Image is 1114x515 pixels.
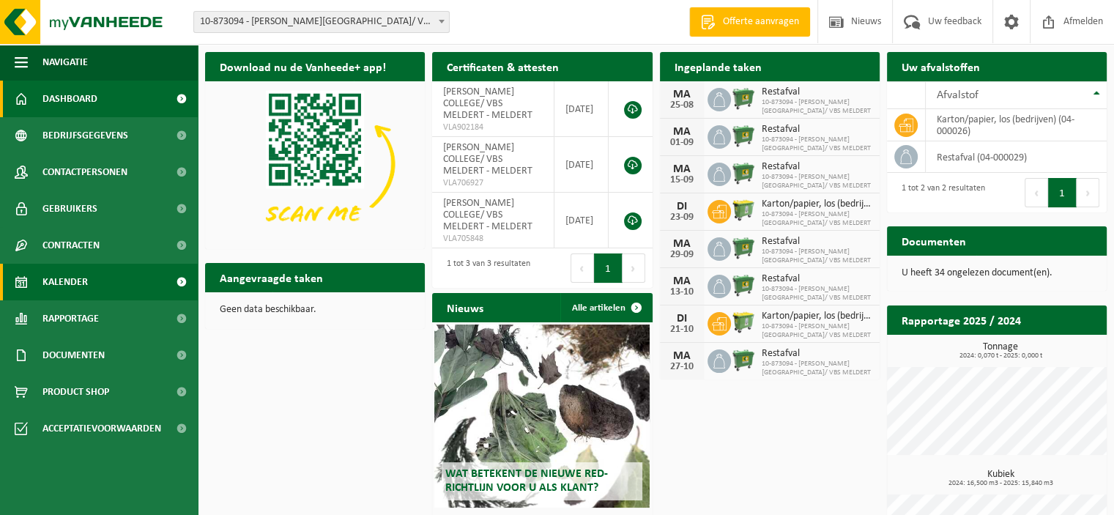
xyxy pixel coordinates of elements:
div: MA [667,89,697,100]
span: 10-873094 - [PERSON_NAME][GEOGRAPHIC_DATA]/ VBS MELDERT [762,322,872,340]
div: 1 tot 2 van 2 resultaten [894,177,985,209]
div: MA [667,275,697,287]
div: 25-08 [667,100,697,111]
div: 1 tot 3 van 3 resultaten [439,252,530,284]
a: Alle artikelen [560,293,651,322]
div: 23-09 [667,212,697,223]
td: karton/papier, los (bedrijven) (04-000026) [926,109,1107,141]
span: VLA902184 [443,122,543,133]
div: 13-10 [667,287,697,297]
span: Restafval [762,124,872,136]
img: WB-0660-HPE-GN-04 [731,235,756,260]
div: 01-09 [667,138,697,148]
div: DI [667,313,697,325]
h3: Kubiek [894,470,1107,487]
button: Next [623,253,645,283]
h3: Tonnage [894,342,1107,360]
span: Documenten [42,337,105,374]
div: 27-10 [667,362,697,372]
img: WB-0660-HPE-GN-51 [731,310,756,335]
img: WB-0660-HPE-GN-04 [731,160,756,185]
img: Download de VHEPlus App [205,81,425,246]
h2: Uw afvalstoffen [887,52,995,81]
h2: Documenten [887,226,981,255]
button: Next [1077,178,1099,207]
a: Wat betekent de nieuwe RED-richtlijn voor u als klant? [434,325,650,508]
span: Afvalstof [937,89,979,101]
span: Rapportage [42,300,99,337]
span: [PERSON_NAME] COLLEGE/ VBS MELDERT - MELDERT [443,198,532,232]
span: 10-873094 - [PERSON_NAME][GEOGRAPHIC_DATA]/ VBS MELDERT [762,285,872,303]
div: MA [667,350,697,362]
span: Dashboard [42,81,97,117]
div: 21-10 [667,325,697,335]
span: Navigatie [42,44,88,81]
span: Offerte aanvragen [719,15,803,29]
span: 2024: 0,070 t - 2025: 0,000 t [894,352,1107,360]
span: Gebruikers [42,190,97,227]
span: 10-873094 - OSCAR ROMERO COLLEGE/ VBS MELDERT - MELDERT [193,11,450,33]
button: Previous [571,253,594,283]
span: Restafval [762,86,872,98]
div: MA [667,163,697,175]
span: Wat betekent de nieuwe RED-richtlijn voor u als klant? [445,468,608,494]
td: [DATE] [554,193,609,248]
p: U heeft 34 ongelezen document(en). [902,268,1092,278]
h2: Nieuws [432,293,498,322]
h2: Download nu de Vanheede+ app! [205,52,401,81]
span: Product Shop [42,374,109,410]
div: DI [667,201,697,212]
h2: Rapportage 2025 / 2024 [887,305,1036,334]
h2: Ingeplande taken [660,52,776,81]
h2: Certificaten & attesten [432,52,573,81]
span: 2024: 16,500 m3 - 2025: 15,840 m3 [894,480,1107,487]
img: WB-0660-HPE-GN-04 [731,123,756,148]
img: WB-0660-HPE-GN-51 [731,198,756,223]
img: WB-0660-HPE-GN-04 [731,273,756,297]
span: VLA705848 [443,233,543,245]
button: 1 [594,253,623,283]
span: [PERSON_NAME] COLLEGE/ VBS MELDERT - MELDERT [443,86,532,121]
td: [DATE] [554,81,609,137]
span: Bedrijfsgegevens [42,117,128,154]
div: MA [667,238,697,250]
span: VLA706927 [443,177,543,189]
button: 1 [1048,178,1077,207]
span: Kalender [42,264,88,300]
span: Restafval [762,273,872,285]
div: MA [667,126,697,138]
span: 10-873094 - [PERSON_NAME][GEOGRAPHIC_DATA]/ VBS MELDERT [762,173,872,190]
div: 29-09 [667,250,697,260]
td: restafval (04-000029) [926,141,1107,173]
a: Bekijk rapportage [998,334,1105,363]
img: WB-0660-HPE-GN-04 [731,86,756,111]
p: Geen data beschikbaar. [220,305,410,315]
span: 10-873094 - [PERSON_NAME][GEOGRAPHIC_DATA]/ VBS MELDERT [762,360,872,377]
span: 10-873094 - OSCAR ROMERO COLLEGE/ VBS MELDERT - MELDERT [194,12,449,32]
span: 10-873094 - [PERSON_NAME][GEOGRAPHIC_DATA]/ VBS MELDERT [762,136,872,153]
div: 15-09 [667,175,697,185]
span: [PERSON_NAME] COLLEGE/ VBS MELDERT - MELDERT [443,142,532,177]
span: Karton/papier, los (bedrijven) [762,199,872,210]
span: Contracten [42,227,100,264]
h2: Aangevraagde taken [205,263,338,292]
a: Offerte aanvragen [689,7,810,37]
button: Previous [1025,178,1048,207]
span: Restafval [762,161,872,173]
span: 10-873094 - [PERSON_NAME][GEOGRAPHIC_DATA]/ VBS MELDERT [762,98,872,116]
span: 10-873094 - [PERSON_NAME][GEOGRAPHIC_DATA]/ VBS MELDERT [762,210,872,228]
span: 10-873094 - [PERSON_NAME][GEOGRAPHIC_DATA]/ VBS MELDERT [762,248,872,265]
span: Acceptatievoorwaarden [42,410,161,447]
span: Contactpersonen [42,154,127,190]
span: Restafval [762,236,872,248]
td: [DATE] [554,137,609,193]
span: Restafval [762,348,872,360]
img: WB-0660-HPE-GN-04 [731,347,756,372]
span: Karton/papier, los (bedrijven) [762,311,872,322]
